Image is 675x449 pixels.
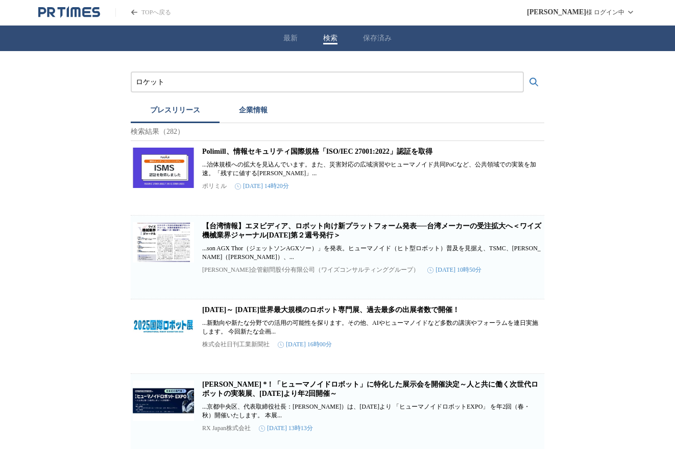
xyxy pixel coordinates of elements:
[202,182,227,191] p: ポリミル
[427,266,481,274] time: [DATE] 10時50分
[202,222,541,239] a: 【台湾情報】エヌビディア、ロボット向け新プラットフォーム発表──台湾メーカーの受注拡大へ＜ワイズ機械業界ジャーナル[DATE]第２週号発行＞
[202,306,460,314] a: [DATE]～ [DATE]世界最大規模のロボット専門展、過去最多の出展者数で開催！
[38,6,100,18] a: PR TIMESのトップページはこちら
[202,244,542,262] p: ...son AGX Thor（ジェットソンAGXソー）」を発表。ヒューマノイド（ヒト型ロボット）普及を見据え、TSMC、[PERSON_NAME]（[PERSON_NAME]）、...
[235,182,289,191] time: [DATE] 14時20分
[202,319,542,336] p: ...新動向や新たな分野での活用の可能性を探ります。その他、AIやヒューマノイドなど多数の講演やフォーラムを連日実施します。 今回新たな企画...
[202,148,432,155] a: Polimill、情報セキュリティ国際規格「ISO/IEC 27001:2022」認証を取得
[220,101,287,123] button: 企業情報
[131,101,220,123] button: プレスリリース
[133,305,194,346] img: 12月3日（水）～ 12月6日（土）世界最大規模のロボット専門展、過去最多の出展者数で開催！
[202,266,419,274] p: [PERSON_NAME]企管顧問股ｲ分有限公司（ワイズコンサルティンググループ）
[323,34,337,43] button: 検索
[283,34,298,43] button: 最新
[527,8,586,16] span: [PERSON_NAME]
[202,340,270,349] p: 株式会社日刊工業新聞社
[136,77,519,88] input: プレスリリースおよび企業を検索する
[133,380,194,421] img: 日本初 *！「ヒューマノイドロボット」に特化した展示会を開催決定～人と共に働く次世代ロボットの実装展、2026年より年2回開催～
[363,34,392,43] button: 保存済み
[259,424,313,433] time: [DATE] 13時13分
[115,8,171,17] a: PR TIMESのトップページはこちら
[133,147,194,188] img: Polimill、情報セキュリティ国際規格「ISO/IEC 27001:2022」認証を取得
[202,381,538,397] a: [PERSON_NAME] *！「ヒューマノイドロボット」に特化した展示会を開催決定～人と共に働く次世代ロボットの実装展、[DATE]より年2回開催～
[131,123,544,141] p: 検索結果（282）
[202,160,542,178] p: ...治体規模への拡大を見込んでいます。また、災害対応の広域演習やヒューマノイド共同PoCなど、公共領域での実装を加速。「残すに値する[PERSON_NAME]」...
[202,403,542,420] p: ...京都中央区、代表取締役社長：[PERSON_NAME]）は、[DATE]より 「ヒューマノイドロボットEXPO」 を年2回（春・秋）開催いたします。 本展...
[278,340,332,349] time: [DATE] 16時00分
[202,424,251,433] p: RX Japan株式会社
[524,72,544,92] button: 検索する
[133,222,194,263] img: 【台湾情報】エヌビディア、ロボット向け新プラットフォーム発表──台湾メーカーの受注拡大へ＜ワイズ機械業界ジャーナル2025年10月第２週号発行＞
